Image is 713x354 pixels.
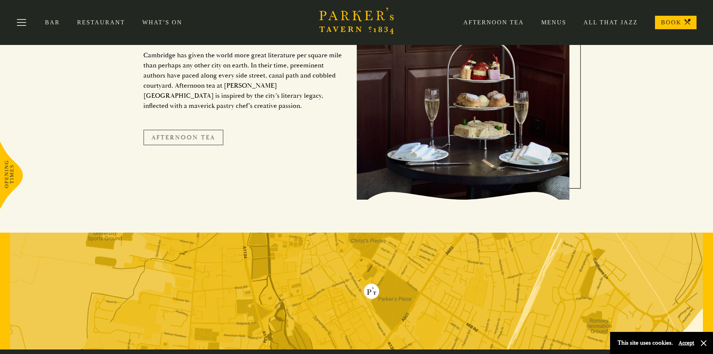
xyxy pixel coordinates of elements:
button: Close and accept [700,339,707,347]
p: This site uses cookies. [618,338,673,348]
a: Afternoon Tea [143,130,223,145]
img: map [10,233,703,350]
button: Accept [679,339,694,347]
p: Cambridge has given the world more great literature per square mile than perhaps any other city o... [143,50,345,111]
